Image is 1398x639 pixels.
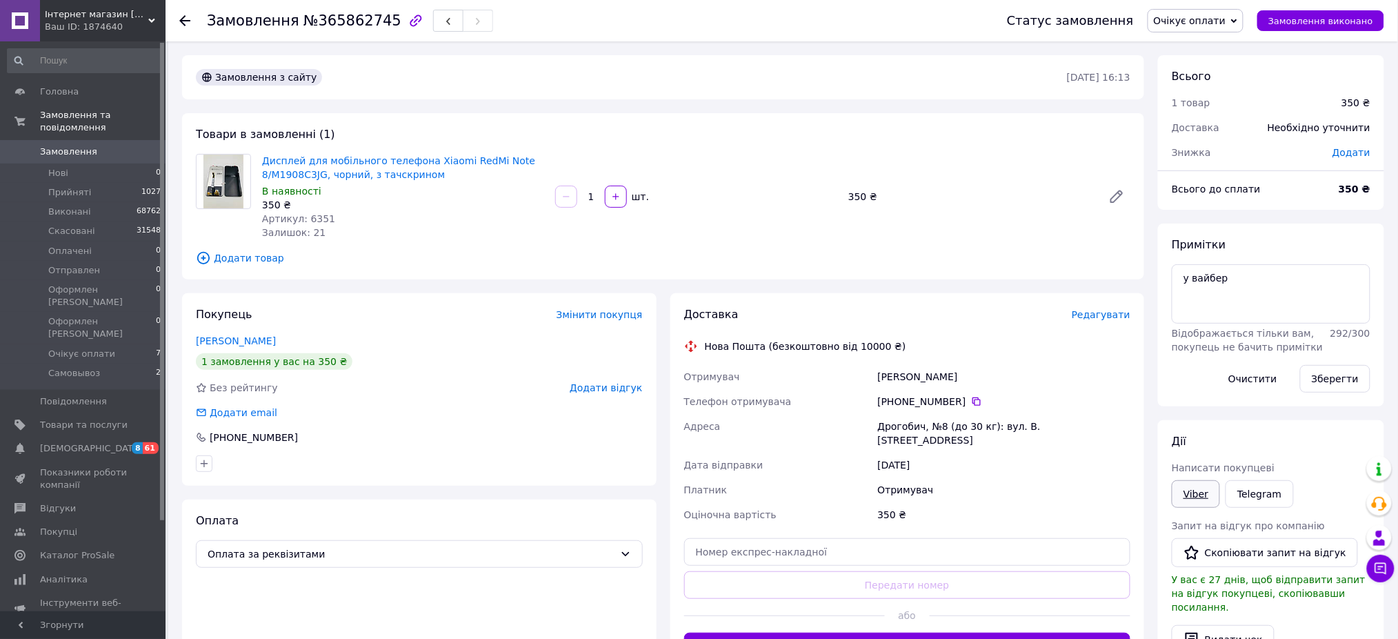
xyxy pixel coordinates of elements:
span: Інтернет магазин megaget.com.ua [45,8,148,21]
span: Адреса [684,421,721,432]
time: [DATE] 16:13 [1067,72,1130,83]
textarea: у вайбер [1172,264,1370,324]
span: Аналітика [40,573,88,586]
div: Ваш ID: 1874640 [45,21,166,33]
span: Очікує оплати [1154,15,1226,26]
span: Оформлен [PERSON_NAME] [48,315,156,340]
span: Виконані [48,206,91,218]
div: Замовлення з сайту [196,69,322,86]
span: Додати [1332,147,1370,158]
a: Дисплей для мобільного телефона Xiaomi RedMi Note 8/M1908C3JG, чорний, з тачскрином [262,155,535,180]
a: Viber [1172,480,1220,508]
a: [PERSON_NAME] [196,335,276,346]
span: Примітки [1172,238,1226,251]
span: 0 [156,245,161,257]
div: Необхідно уточнити [1259,112,1379,143]
button: Очистити [1217,365,1289,393]
span: Дії [1172,435,1186,448]
span: 0 [156,264,161,277]
span: Платник [684,484,728,495]
span: Замовлення виконано [1268,16,1373,26]
span: 292 / 300 [1330,328,1370,339]
span: Прийняті [48,186,91,199]
span: Всього до сплати [1172,184,1261,195]
span: Товари в замовленні (1) [196,128,335,141]
div: [DATE] [875,453,1133,478]
span: Без рейтингу [210,382,278,393]
span: 0 [156,315,161,340]
span: В наявності [262,186,321,197]
span: 7 [156,348,161,360]
span: Нові [48,167,68,179]
span: 2 [156,367,161,380]
span: Всього [1172,70,1211,83]
span: 8 [132,442,143,454]
div: [PERSON_NAME] [875,364,1133,389]
span: Повідомлення [40,395,107,408]
div: 350 ₴ [1341,96,1370,110]
span: Редагувати [1072,309,1130,320]
div: [PHONE_NUMBER] [208,431,299,444]
span: Отримувач [684,371,740,382]
span: Замовлення [40,146,97,158]
span: 1 товар [1172,97,1210,108]
div: Додати email [194,406,279,420]
span: Змінити покупця [557,309,643,320]
span: Товари та послуги [40,419,128,431]
span: Покупець [196,308,252,321]
span: Відгуки [40,502,76,515]
span: Доставка [1172,122,1219,133]
span: Отправлен [48,264,100,277]
span: Скасовані [48,225,95,237]
span: Показники роботи компанії [40,466,128,491]
span: Оплата [196,514,239,527]
span: Залишок: 21 [262,227,326,238]
span: Покупці [40,526,77,538]
span: 31548 [137,225,161,237]
span: Відображається тільки вам, покупець не бачить примітки [1172,328,1323,353]
button: Скопіювати запит на відгук [1172,538,1358,567]
div: [PHONE_NUMBER] [877,395,1130,409]
img: Дисплей для мобільного телефона Xiaomi RedMi Note 8/M1908C3JG, чорний, з тачскрином [203,155,244,208]
div: 350 ₴ [875,502,1133,527]
button: Зберегти [1300,365,1370,393]
span: Оплачені [48,245,92,257]
div: шт. [628,190,650,204]
span: Телефон отримувача [684,396,792,407]
span: або [885,609,930,622]
div: Дрогобич, №8 (до 30 кг): вул. В. [STREET_ADDRESS] [875,414,1133,453]
span: Знижка [1172,147,1211,158]
span: 61 [143,442,159,454]
span: Дата відправки [684,460,763,471]
button: Чат з покупцем [1367,555,1395,582]
span: Замовлення [207,12,299,29]
div: Додати email [208,406,279,420]
span: Замовлення та повідомлення [40,109,166,134]
span: 0 [156,284,161,308]
div: 1 замовлення у вас на 350 ₴ [196,353,352,370]
span: Самовывоз [48,367,100,380]
a: Редагувати [1103,183,1130,210]
span: 1027 [141,186,161,199]
span: Оформлен [PERSON_NAME] [48,284,156,308]
span: №365862745 [303,12,401,29]
div: 350 ₴ [262,198,544,212]
span: Додати товар [196,250,1130,266]
span: Написати покупцеві [1172,462,1275,473]
input: Пошук [7,48,162,73]
span: Оплата за реквізитами [208,547,615,562]
span: [DEMOGRAPHIC_DATA] [40,442,142,455]
button: Замовлення виконано [1257,10,1384,31]
a: Telegram [1226,480,1293,508]
span: У вас є 27 днів, щоб відправити запит на відгук покупцеві, скопіювавши посилання. [1172,574,1366,613]
input: Номер експрес-накладної [684,538,1131,566]
span: 68762 [137,206,161,218]
span: Головна [40,86,79,98]
span: Очікує оплати [48,348,115,360]
span: Оціночна вартість [684,509,777,520]
div: Отримувач [875,478,1133,502]
span: Доставка [684,308,739,321]
div: 350 ₴ [843,187,1097,206]
span: Інструменти веб-майстра та SEO [40,597,128,622]
span: Додати відгук [570,382,642,393]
